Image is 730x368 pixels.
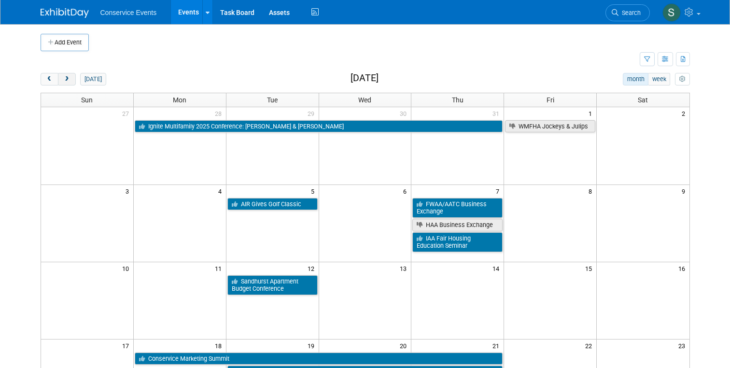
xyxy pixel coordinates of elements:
[307,262,319,274] span: 12
[351,73,379,84] h2: [DATE]
[214,107,226,119] span: 28
[41,8,89,18] img: ExhibitDay
[58,73,76,85] button: next
[135,353,503,365] a: Conservice Marketing Summit
[125,185,133,197] span: 3
[491,107,504,119] span: 31
[399,262,411,274] span: 13
[80,73,106,85] button: [DATE]
[681,107,689,119] span: 2
[677,340,689,352] span: 23
[307,107,319,119] span: 29
[623,73,648,85] button: month
[584,340,596,352] span: 22
[675,73,689,85] button: myCustomButton
[41,34,89,51] button: Add Event
[81,96,93,104] span: Sun
[227,275,318,295] a: Sandhurst Apartment Budget Conference
[307,340,319,352] span: 19
[681,185,689,197] span: 9
[227,198,318,211] a: AIR Gives Golf Classic
[173,96,186,104] span: Mon
[412,219,503,231] a: HAA Business Exchange
[214,340,226,352] span: 18
[399,107,411,119] span: 30
[618,9,641,16] span: Search
[214,262,226,274] span: 11
[679,76,686,83] i: Personalize Calendar
[41,73,58,85] button: prev
[100,9,157,16] span: Conservice Events
[605,4,650,21] a: Search
[638,96,648,104] span: Sat
[217,185,226,197] span: 4
[412,198,503,218] a: FWAA/AATC Business Exchange
[412,232,503,252] a: IAA Fair Housing Education Seminar
[121,262,133,274] span: 10
[588,107,596,119] span: 1
[402,185,411,197] span: 6
[135,120,503,133] a: Ignite Multifamily 2025 Conference: [PERSON_NAME] & [PERSON_NAME]
[662,3,681,22] img: Savannah Doctor
[452,96,463,104] span: Thu
[358,96,371,104] span: Wed
[505,120,595,133] a: WMFHA Jockeys & Julips
[121,107,133,119] span: 27
[399,340,411,352] span: 20
[648,73,670,85] button: week
[677,262,689,274] span: 16
[121,340,133,352] span: 17
[267,96,278,104] span: Tue
[588,185,596,197] span: 8
[491,340,504,352] span: 21
[584,262,596,274] span: 15
[547,96,554,104] span: Fri
[491,262,504,274] span: 14
[495,185,504,197] span: 7
[310,185,319,197] span: 5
